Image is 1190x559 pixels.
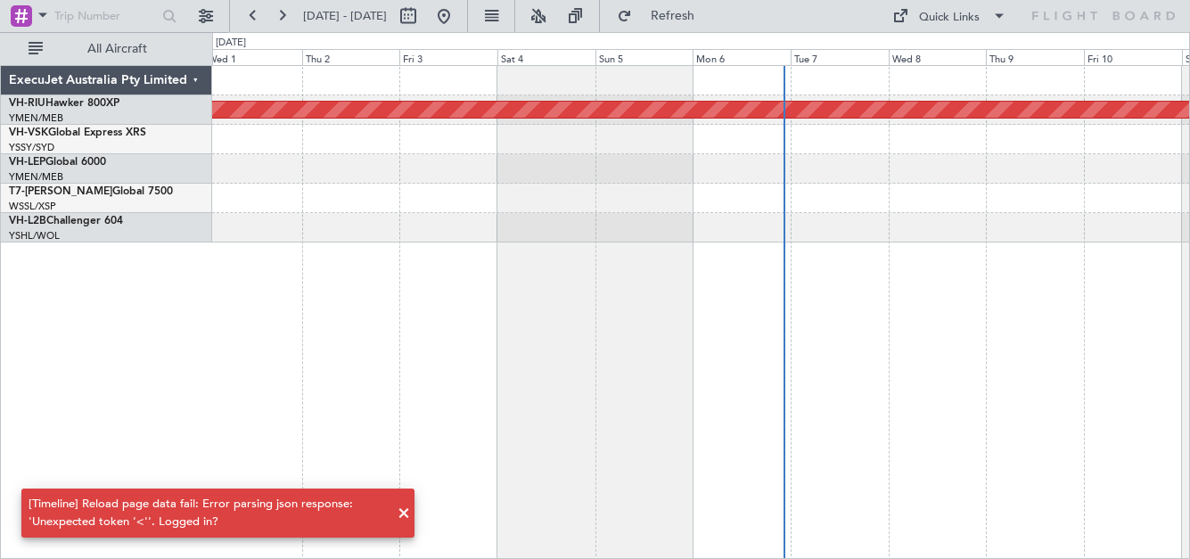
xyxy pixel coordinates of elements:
[9,141,54,154] a: YSSY/SYD
[204,49,302,65] div: Wed 1
[9,229,60,243] a: YSHL/WOL
[986,49,1084,65] div: Thu 9
[46,43,188,55] span: All Aircraft
[216,36,246,51] div: [DATE]
[399,49,497,65] div: Fri 3
[609,2,716,30] button: Refresh
[9,127,48,138] span: VH-VSK
[791,49,889,65] div: Tue 7
[1084,49,1182,65] div: Fri 10
[595,49,693,65] div: Sun 5
[693,49,791,65] div: Mon 6
[9,186,173,197] a: T7-[PERSON_NAME]Global 7500
[636,10,710,22] span: Refresh
[919,9,980,27] div: Quick Links
[20,35,193,63] button: All Aircraft
[9,111,63,125] a: YMEN/MEB
[303,8,387,24] span: [DATE] - [DATE]
[9,216,46,226] span: VH-L2B
[889,49,987,65] div: Wed 8
[54,3,157,29] input: Trip Number
[9,98,119,109] a: VH-RIUHawker 800XP
[9,157,45,168] span: VH-LEP
[9,157,106,168] a: VH-LEPGlobal 6000
[29,496,388,530] div: [Timeline] Reload page data fail: Error parsing json response: 'Unexpected token '<''. Logged in?
[302,49,400,65] div: Thu 2
[883,2,1015,30] button: Quick Links
[9,186,112,197] span: T7-[PERSON_NAME]
[9,127,146,138] a: VH-VSKGlobal Express XRS
[9,200,56,213] a: WSSL/XSP
[497,49,595,65] div: Sat 4
[9,216,123,226] a: VH-L2BChallenger 604
[9,98,45,109] span: VH-RIU
[9,170,63,184] a: YMEN/MEB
